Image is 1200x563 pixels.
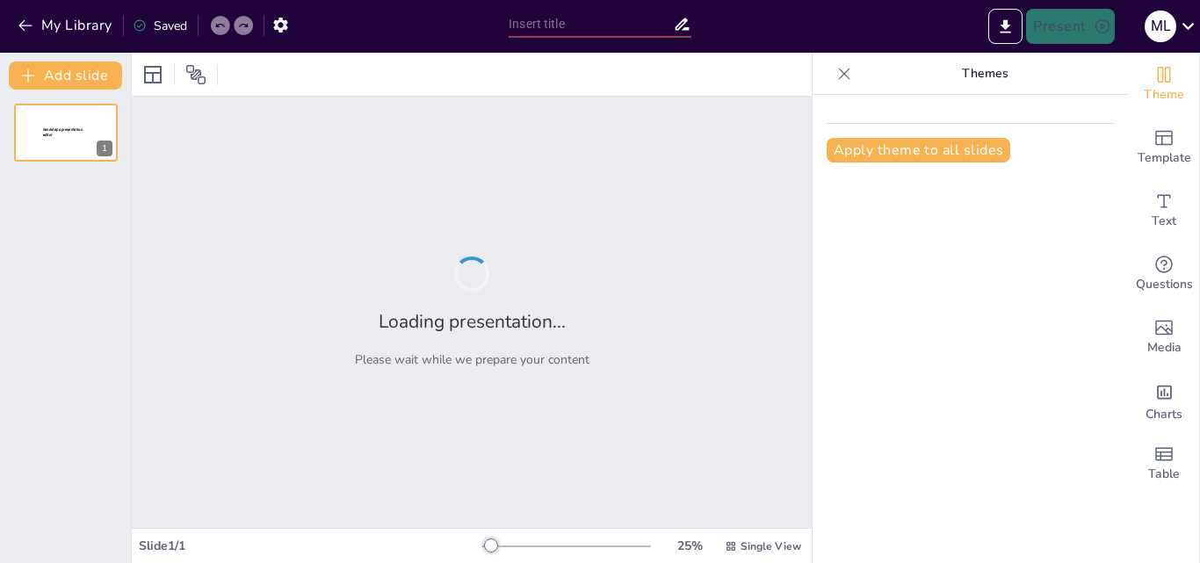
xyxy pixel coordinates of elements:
div: Add images, graphics, shapes or video [1129,306,1199,369]
div: Add text boxes [1129,179,1199,242]
span: Template [1138,148,1191,168]
p: Please wait while we prepare your content [355,351,589,368]
h2: Loading presentation... [379,309,566,334]
div: Get real-time input from your audience [1129,242,1199,306]
span: Text [1152,212,1176,231]
div: M L [1145,11,1176,42]
div: 1 [97,141,112,156]
span: Table [1148,465,1180,484]
span: Single View [741,539,801,553]
div: 25 % [669,538,711,554]
span: Position [185,64,206,85]
button: My Library [13,11,119,40]
span: Media [1147,338,1182,357]
button: Export to PowerPoint [988,9,1023,44]
span: Charts [1146,405,1182,424]
span: Theme [1144,85,1184,105]
span: Sendsteps presentation editor [43,127,83,137]
div: Change the overall theme [1129,53,1199,116]
p: Themes [858,53,1111,95]
button: Present [1026,9,1114,44]
button: Add slide [9,61,122,90]
div: Add charts and graphs [1129,369,1199,432]
div: Add ready made slides [1129,116,1199,179]
span: Questions [1136,275,1193,294]
div: Layout [139,61,167,89]
div: 1 [14,104,118,162]
div: Slide 1 / 1 [139,538,482,554]
div: Saved [133,18,187,34]
button: Apply theme to all slides [827,138,1010,162]
input: Insert title [509,11,673,37]
button: M L [1145,9,1176,44]
div: Add a table [1129,432,1199,495]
